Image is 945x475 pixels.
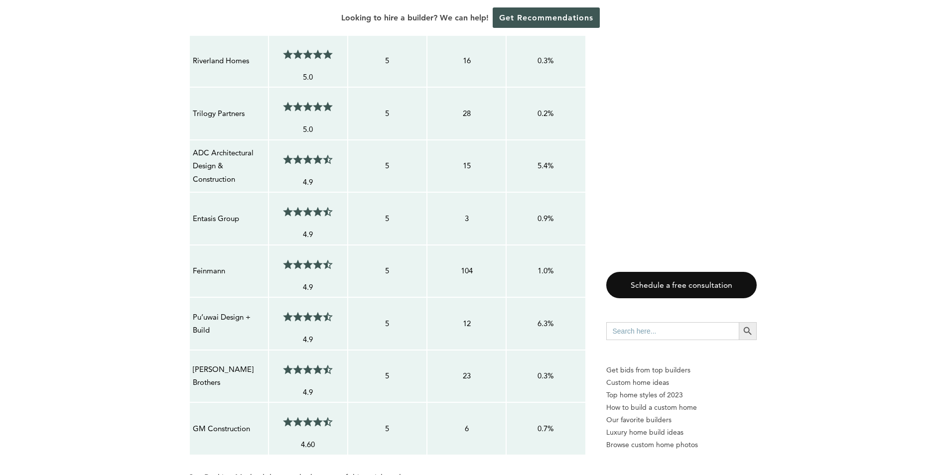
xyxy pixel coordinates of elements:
[430,212,503,225] p: 3
[430,107,503,120] p: 28
[510,107,582,120] p: 0.2%
[351,54,423,67] p: 5
[510,369,582,382] p: 0.3%
[351,369,423,382] p: 5
[351,317,423,330] p: 5
[430,54,503,67] p: 16
[606,364,757,376] p: Get bids from top builders
[272,228,344,241] p: 4.9
[193,212,265,225] p: Entasis Group
[606,426,757,439] a: Luxury home build ideas
[754,403,933,463] iframe: Drift Widget Chat Controller
[351,159,423,172] p: 5
[510,317,582,330] p: 6.3%
[606,322,739,340] input: Search here...
[510,212,582,225] p: 0.9%
[430,159,503,172] p: 15
[272,71,344,84] p: 5.0
[193,264,265,277] p: Feinmann
[272,386,344,399] p: 4.9
[430,264,503,277] p: 104
[193,146,265,186] p: ADC Architectural Design & Construction
[742,326,753,337] svg: Search
[510,422,582,435] p: 0.7%
[193,363,265,389] p: [PERSON_NAME] Brothers
[272,333,344,346] p: 4.9
[606,272,757,298] a: Schedule a free consultation
[430,422,503,435] p: 6
[510,264,582,277] p: 1.0%
[493,7,600,28] a: Get Recommendations
[430,317,503,330] p: 12
[606,439,757,451] a: Browse custom home photos
[606,414,757,426] a: Our favorite builders
[272,123,344,136] p: 5.0
[606,389,757,401] a: Top home styles of 2023
[272,438,344,451] p: 4.60
[193,54,265,67] p: Riverland Homes
[193,107,265,120] p: Trilogy Partners
[351,107,423,120] p: 5
[510,54,582,67] p: 0.3%
[606,401,757,414] a: How to build a custom home
[606,376,757,389] a: Custom home ideas
[430,369,503,382] p: 23
[272,281,344,294] p: 4.9
[510,159,582,172] p: 5.4%
[272,176,344,189] p: 4.9
[351,264,423,277] p: 5
[351,212,423,225] p: 5
[193,311,265,337] p: Pu’uwai Design + Build
[193,422,265,435] p: GM Construction
[351,422,423,435] p: 5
